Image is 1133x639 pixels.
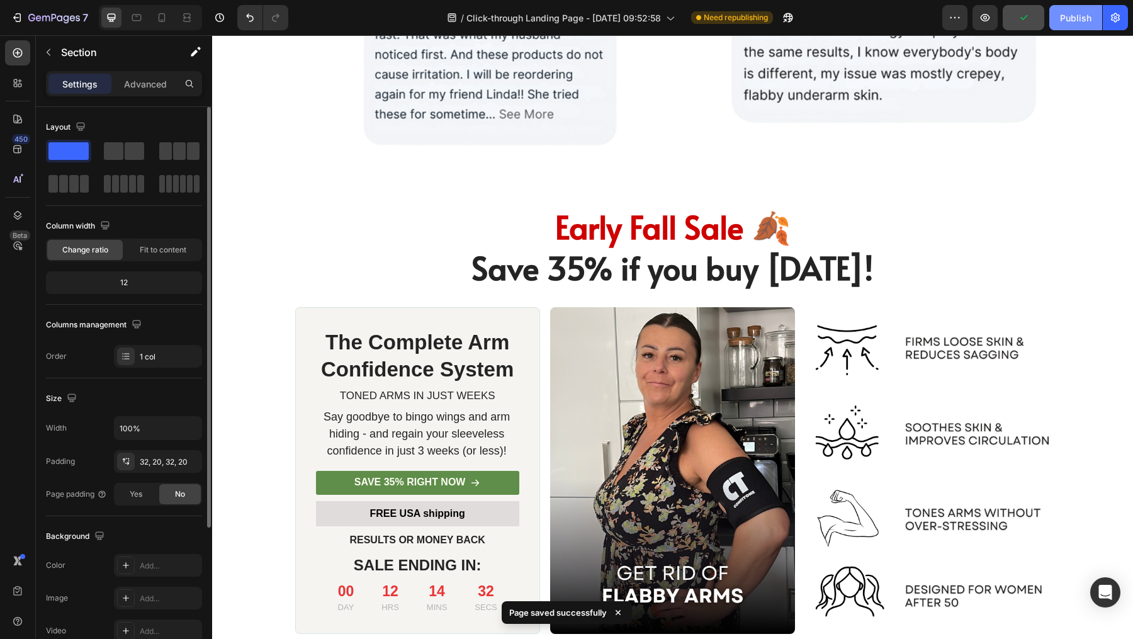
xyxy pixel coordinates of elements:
[466,11,661,25] span: Click-through Landing Page - [DATE] 09:52:58
[46,422,67,434] div: Width
[175,489,185,500] span: No
[169,566,186,579] p: Hrs
[5,5,94,30] button: 7
[130,489,142,500] span: Yes
[509,606,607,619] p: Page saved successfully
[46,317,144,334] div: Columns management
[46,119,88,136] div: Layout
[46,560,65,571] div: Color
[142,441,254,454] p: SAVE 35% RIGHT NOW
[1049,5,1102,30] button: Publish
[46,351,67,362] div: Order
[46,592,68,604] div: Image
[48,274,200,291] div: 12
[212,35,1133,639] iframe: Design area
[109,295,302,346] strong: The Complete Arm Confidence System
[105,497,306,512] p: RESULTS OR MONEY BACK
[46,489,107,500] div: Page padding
[237,5,288,30] div: Undo/Redo
[126,566,142,579] p: Day
[169,547,186,566] div: 12
[157,473,252,483] strong: FREE USA shipping
[338,272,583,599] img: gempages_566140998057460946-60942c31-849e-40bc-a202-8d051710ffe9.png
[1090,577,1120,608] div: Open Intercom Messenger
[62,77,98,91] p: Settings
[461,11,464,25] span: /
[104,436,307,460] a: SAVE 35% RIGHT NOW
[124,353,287,369] h1: TONED ARMS IN JUST WEEKS
[140,456,199,468] div: 32, 20, 32, 20
[115,417,201,439] input: Auto
[46,625,66,636] div: Video
[124,77,167,91] p: Advanced
[215,566,235,579] p: Mins
[593,272,838,599] img: gempages_566140998057460946-a8297379-d2ea-4d8f-a6e1-bbd9ac322f3c.png
[262,566,285,579] p: Secs
[46,218,113,235] div: Column width
[140,244,186,256] span: Fit to content
[215,547,235,566] div: 14
[140,626,199,637] div: Add...
[46,390,79,407] div: Size
[82,10,88,25] p: 7
[140,593,199,604] div: Add...
[262,547,285,566] div: 32
[61,45,164,60] p: Section
[9,230,30,240] div: Beta
[704,12,768,23] span: Need republishing
[62,244,108,256] span: Change ratio
[1060,11,1091,25] div: Publish
[343,169,578,213] span: Early Fall Sale 🍂
[104,373,306,424] p: Say goodbye to bingo wings and arm hiding - and regain your sleeveless confidence in just 3 weeks...
[140,351,199,363] div: 1 col
[46,456,75,467] div: Padding
[142,521,269,538] strong: SALE ENDING IN:
[140,560,199,572] div: Add...
[126,547,142,566] div: 00
[46,528,107,545] div: Background
[12,134,30,144] div: 450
